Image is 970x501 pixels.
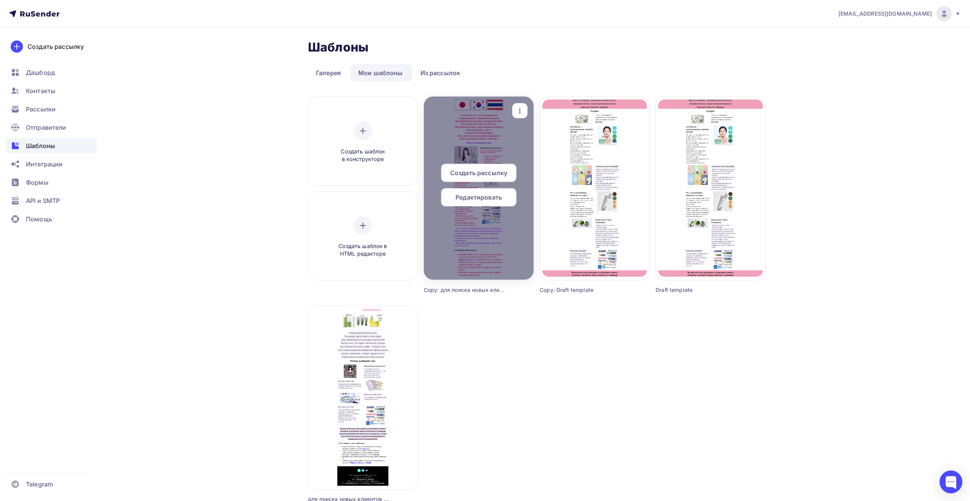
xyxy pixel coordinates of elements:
[6,138,97,153] a: Шаблоны
[327,148,399,163] span: Создать шаблон в конструкторе
[308,40,369,55] h2: Шаблоны
[26,86,55,95] span: Контакты
[26,68,55,77] span: Дашборд
[6,83,97,98] a: Контакты
[26,196,60,205] span: API и SMTP
[26,480,53,489] span: Telegram
[6,175,97,190] a: Формы
[350,64,411,82] a: Мои шаблоны
[424,286,506,294] div: Copy: для поиска новых клиентов [DATE]
[540,286,622,294] div: Copy: Draft template
[26,141,55,150] span: Шаблоны
[6,120,97,135] a: Отправители
[839,6,961,21] a: [EMAIL_ADDRESS][DOMAIN_NAME]
[26,123,66,132] span: Отправители
[455,193,502,202] span: Редактировать
[26,214,52,224] span: Помощь
[839,10,932,18] span: [EMAIL_ADDRESS][DOMAIN_NAME]
[26,105,56,114] span: Рассылки
[26,178,48,187] span: Формы
[6,101,97,117] a: Рассылки
[327,242,399,258] span: Создать шаблон в HTML редакторе
[308,64,349,82] a: Галерея
[450,168,507,177] span: Создать рассылку
[27,42,84,51] div: Создать рассылку
[26,159,63,169] span: Интеграции
[412,64,468,82] a: Из рассылок
[6,65,97,80] a: Дашборд
[656,286,738,294] div: Draft template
